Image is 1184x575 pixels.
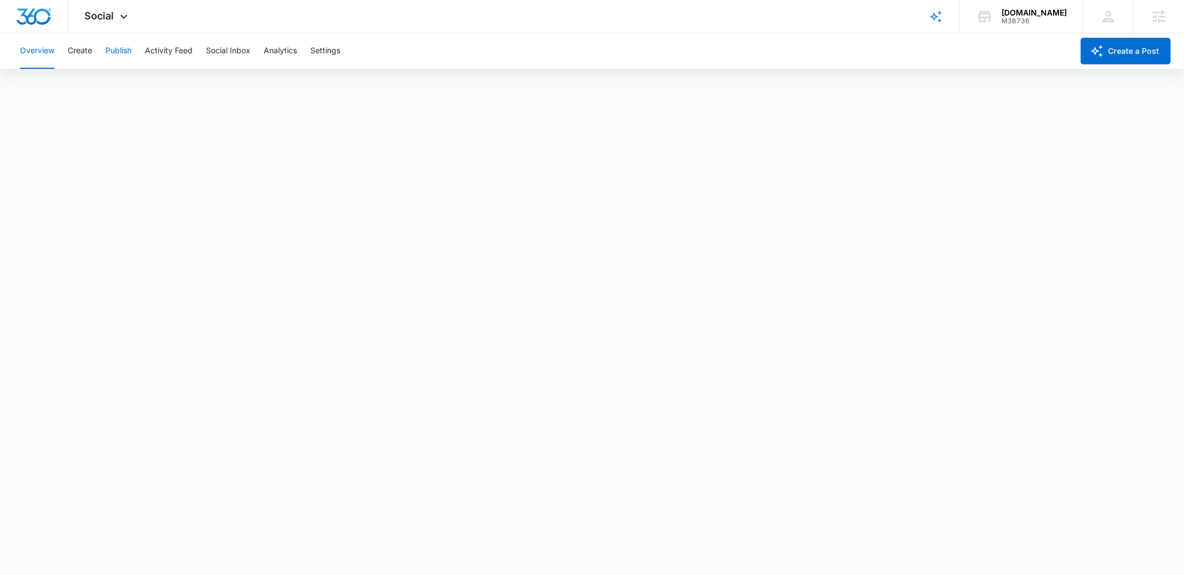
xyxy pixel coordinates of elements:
button: Publish [105,33,132,69]
button: Social Inbox [206,33,250,69]
button: Analytics [264,33,297,69]
button: Create a Post [1081,38,1171,64]
div: account id [1001,17,1067,25]
button: Create [68,33,92,69]
button: Settings [310,33,340,69]
button: Activity Feed [145,33,193,69]
div: account name [1001,8,1067,17]
button: Overview [20,33,54,69]
span: Social [85,10,114,22]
